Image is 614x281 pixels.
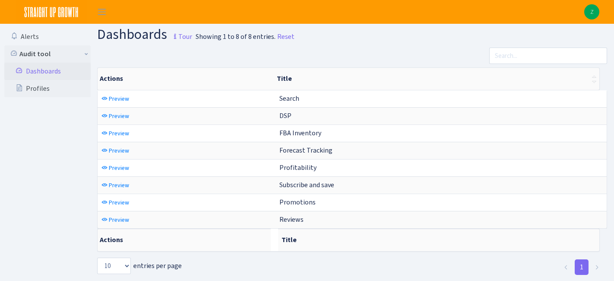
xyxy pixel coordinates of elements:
[109,164,129,172] span: Preview
[99,92,131,105] a: Preview
[277,32,294,42] a: Reset
[109,216,129,224] span: Preview
[99,127,131,140] a: Preview
[279,128,321,137] span: FBA Inventory
[575,259,589,275] a: 1
[109,129,129,137] span: Preview
[170,29,192,44] small: Tour
[97,27,192,44] h1: Dashboards
[109,95,129,103] span: Preview
[273,68,599,90] th: Title : activate to sort column ascending
[99,109,131,123] a: Preview
[109,112,129,120] span: Preview
[4,80,91,97] a: Profiles
[99,196,131,209] a: Preview
[99,161,131,175] a: Preview
[4,45,91,63] a: Audit tool
[99,179,131,192] a: Preview
[279,163,316,172] span: Profitability
[279,111,291,120] span: DSP
[99,213,131,227] a: Preview
[109,198,129,207] span: Preview
[279,180,334,189] span: Subscribe and save
[279,215,304,224] span: Reviews
[279,146,332,155] span: Forecast Tracking
[98,229,271,251] th: Actions
[279,94,299,103] span: Search
[584,4,599,19] img: Zach Belous
[584,4,599,19] a: Z
[196,32,275,42] div: Showing 1 to 8 of 8 entries.
[91,5,113,19] button: Toggle navigation
[97,258,131,274] select: entries per page
[278,229,600,251] th: Title
[489,48,607,64] input: Search...
[97,258,182,274] label: entries per page
[4,63,91,80] a: Dashboards
[279,198,316,207] span: Promotions
[98,68,273,90] th: Actions
[109,147,129,155] span: Preview
[4,28,91,45] a: Alerts
[109,181,129,189] span: Preview
[167,25,192,43] a: Tour
[99,144,131,157] a: Preview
